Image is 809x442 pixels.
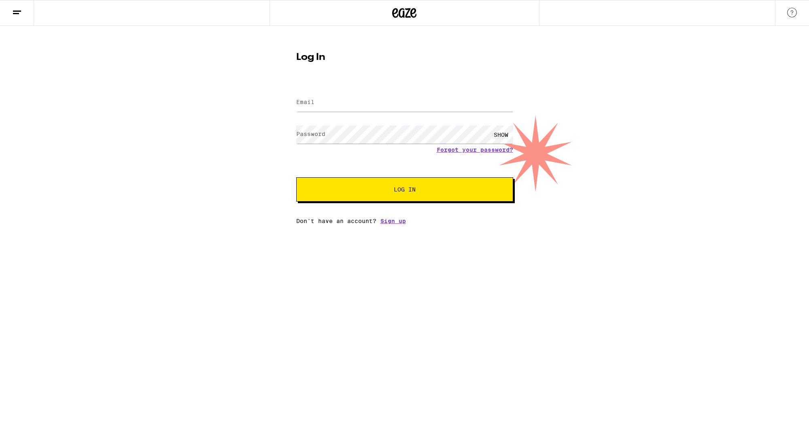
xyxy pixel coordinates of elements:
[296,93,513,112] input: Email
[296,218,513,224] div: Don't have an account?
[296,53,513,62] h1: Log In
[394,187,416,192] span: Log In
[380,218,406,224] a: Sign up
[489,125,513,144] div: SHOW
[296,131,325,137] label: Password
[437,147,513,153] a: Forgot your password?
[296,177,513,202] button: Log In
[296,99,314,105] label: Email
